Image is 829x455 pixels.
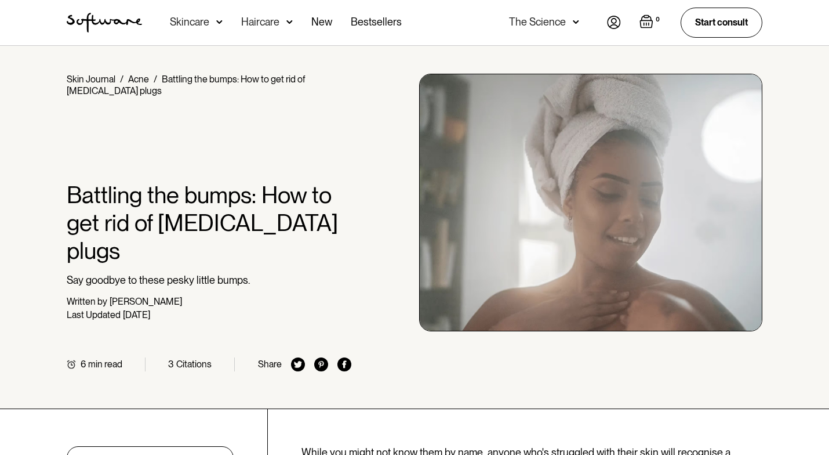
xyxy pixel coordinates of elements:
div: Last Updated [67,309,121,320]
div: The Science [509,16,566,28]
p: Say goodbye to these pesky little bumps. [67,274,351,287]
a: home [67,13,142,32]
div: Skincare [170,16,209,28]
h1: Battling the bumps: How to get rid of [MEDICAL_DATA] plugs [67,181,351,265]
div: / [120,74,123,85]
a: Acne [128,74,149,85]
img: facebook icon [337,358,351,371]
div: Battling the bumps: How to get rid of [MEDICAL_DATA] plugs [67,74,305,96]
a: Open empty cart [639,15,662,31]
img: arrow down [286,16,293,28]
div: / [154,74,157,85]
div: 3 [168,359,174,370]
img: arrow down [573,16,579,28]
img: arrow down [216,16,223,28]
div: Haircare [241,16,279,28]
div: Citations [176,359,212,370]
a: Start consult [681,8,762,37]
div: 0 [653,15,662,25]
div: min read [88,359,122,370]
a: Skin Journal [67,74,115,85]
img: twitter icon [291,358,305,371]
div: [DATE] [123,309,150,320]
div: 6 [81,359,86,370]
div: Written by [67,296,107,307]
div: [PERSON_NAME] [110,296,182,307]
img: pinterest icon [314,358,328,371]
img: Software Logo [67,13,142,32]
div: Share [258,359,282,370]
